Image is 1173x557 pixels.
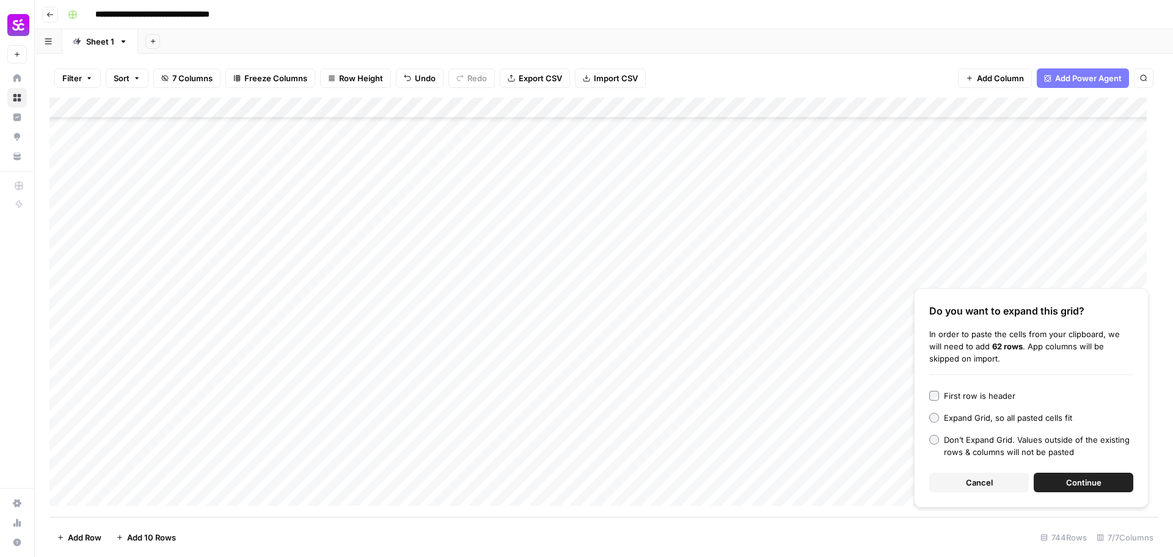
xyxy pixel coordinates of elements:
span: 7 Columns [172,72,213,84]
button: Add Power Agent [1037,68,1129,88]
span: Export CSV [519,72,562,84]
button: Cancel [929,473,1029,492]
button: Redo [448,68,495,88]
button: Undo [396,68,444,88]
button: 7 Columns [153,68,221,88]
div: Sheet 1 [86,35,114,48]
div: First row is header [944,390,1015,402]
span: Import CSV [594,72,638,84]
b: 62 rows [992,341,1023,351]
span: Add Power Agent [1055,72,1122,84]
input: Expand Grid, so all pasted cells fit [929,413,939,423]
button: Workspace: Smartcat [7,10,27,40]
a: Sheet 1 [62,29,138,54]
div: Do you want to expand this grid? [929,304,1133,318]
span: Add Column [977,72,1024,84]
a: Insights [7,107,27,127]
button: Export CSV [500,68,570,88]
button: Continue [1034,473,1133,492]
button: Freeze Columns [225,68,315,88]
button: Filter [54,68,101,88]
a: Usage [7,513,27,533]
div: Don’t Expand Grid. Values outside of the existing rows & columns will not be pasted [944,434,1133,458]
span: Freeze Columns [244,72,307,84]
a: Opportunities [7,127,27,147]
input: Don’t Expand Grid. Values outside of the existing rows & columns will not be pasted [929,435,939,445]
a: Browse [7,88,27,107]
span: Continue [1066,476,1102,489]
a: Your Data [7,147,27,166]
span: Filter [62,72,82,84]
div: Expand Grid, so all pasted cells fit [944,412,1072,424]
button: Add 10 Rows [109,528,183,547]
a: Settings [7,493,27,513]
button: Add Column [958,68,1032,88]
img: Smartcat Logo [7,14,29,36]
button: Row Height [320,68,391,88]
a: Home [7,68,27,88]
span: Add 10 Rows [127,531,176,544]
div: 744 Rows [1036,528,1092,547]
span: Row Height [339,72,383,84]
button: Sort [106,68,148,88]
div: In order to paste the cells from your clipboard, we will need to add . App columns will be skippe... [929,328,1133,365]
button: Add Row [49,528,109,547]
button: Import CSV [575,68,646,88]
span: Cancel [966,476,993,489]
span: Sort [114,72,130,84]
span: Redo [467,72,487,84]
div: 7/7 Columns [1092,528,1158,547]
input: First row is header [929,391,939,401]
span: Undo [415,72,436,84]
button: Help + Support [7,533,27,552]
span: Add Row [68,531,101,544]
